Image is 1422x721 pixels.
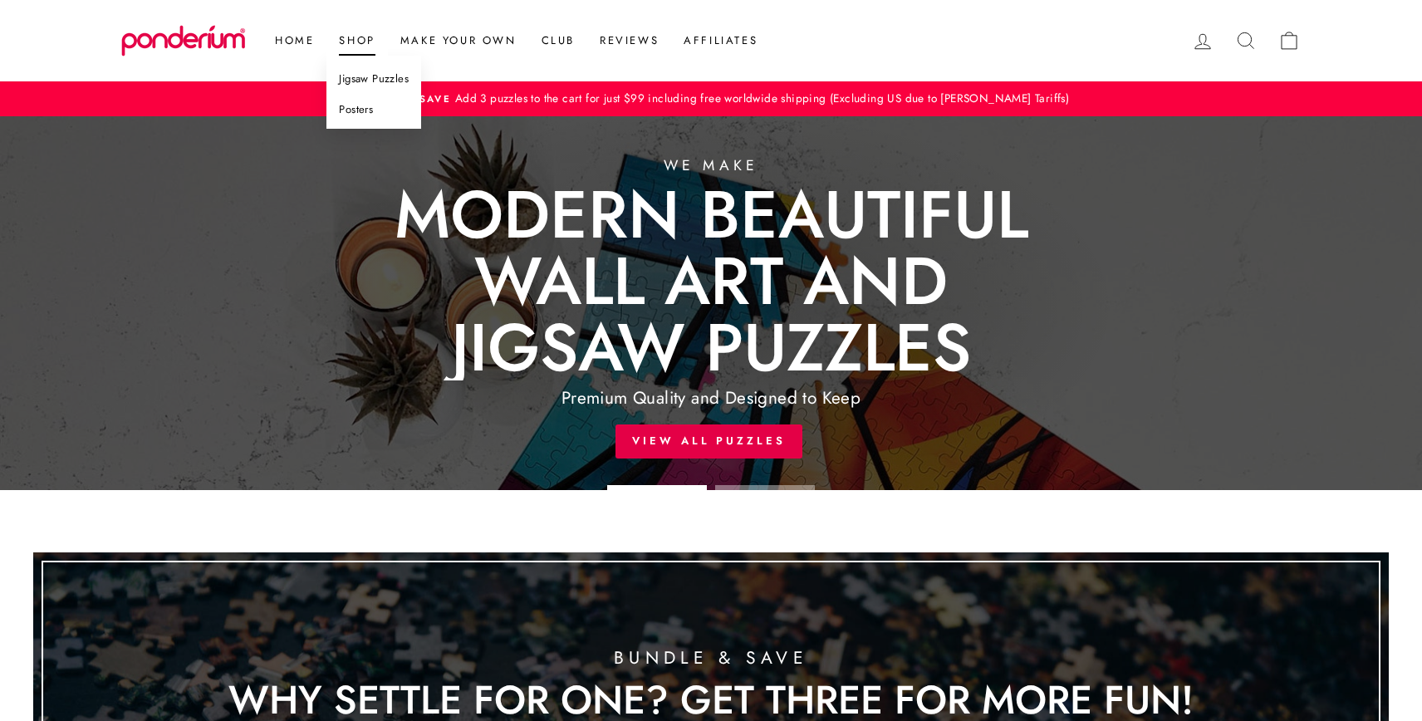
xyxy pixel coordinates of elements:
a: Shop [326,26,387,56]
a: Affiliates [671,26,770,56]
a: Make Your Own [388,26,529,56]
a: Bundle & SaveAdd 3 puzzles to the cart for just $99 including free worldwide shipping (Excluding ... [125,90,1297,108]
div: We make [664,154,759,177]
li: Page dot 2 [715,485,815,490]
div: Modern Beautiful Wall art and Jigsaw Puzzles [395,181,1028,380]
a: View All Puzzles [615,424,802,458]
a: Club [529,26,587,56]
a: Jigsaw Puzzles [326,64,421,95]
a: Reviews [587,26,671,56]
li: Page dot 1 [607,485,707,490]
img: Ponderium [121,25,246,56]
span: Add 3 puzzles to the cart for just $99 including free worldwide shipping (Excluding US due to [PE... [451,90,1069,106]
ul: Primary [254,26,770,56]
a: Posters [326,95,421,125]
a: Home [262,26,326,56]
div: Premium Quality and Designed to Keep [561,385,861,412]
div: Bundle & Save [228,648,1194,669]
